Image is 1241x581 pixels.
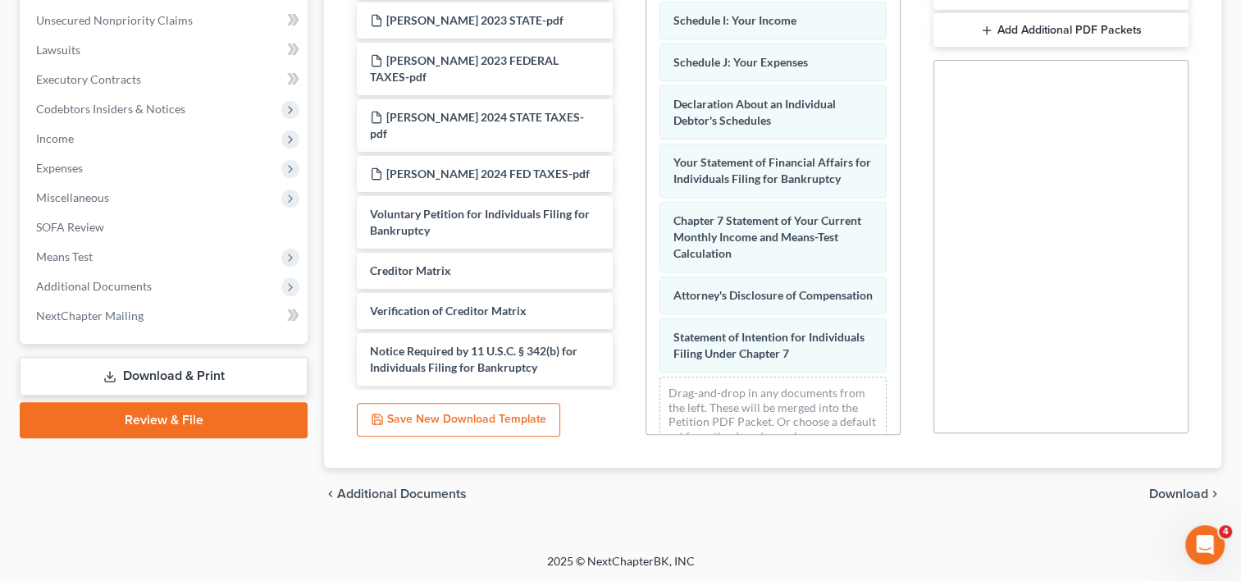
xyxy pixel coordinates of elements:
[370,304,527,318] span: Verification of Creditor Matrix
[673,213,861,260] span: Chapter 7 Statement of Your Current Monthly Income and Means-Test Calculation
[659,377,887,452] div: Drag-and-drop in any documents from the left. These will be merged into the Petition PDF Packet. ...
[370,53,559,84] span: [PERSON_NAME] 2023 FEDERAL TAXES-pdf
[370,207,590,237] span: Voluntary Petition for Individuals Filing for Bankruptcy
[36,190,109,204] span: Miscellaneous
[36,131,74,145] span: Income
[36,161,83,175] span: Expenses
[36,220,104,234] span: SOFA Review
[1208,487,1221,501] i: chevron_right
[386,167,590,181] span: [PERSON_NAME] 2024 FED TAXES-pdf
[673,288,873,302] span: Attorney's Disclosure of Compensation
[673,97,836,127] span: Declaration About an Individual Debtor's Schedules
[36,279,152,293] span: Additional Documents
[23,301,308,331] a: NextChapter Mailing
[23,35,308,65] a: Lawsuits
[36,13,193,27] span: Unsecured Nonpriority Claims
[23,6,308,35] a: Unsecured Nonpriority Claims
[36,249,93,263] span: Means Test
[1149,487,1221,501] button: Download chevron_right
[1185,525,1225,565] iframe: Intercom live chat
[20,402,308,438] a: Review & File
[370,344,577,374] span: Notice Required by 11 U.S.C. § 342(b) for Individuals Filing for Bankruptcy
[933,13,1189,48] button: Add Additional PDF Packets
[1149,487,1208,501] span: Download
[36,102,185,116] span: Codebtors Insiders & Notices
[36,72,141,86] span: Executory Contracts
[673,55,808,69] span: Schedule J: Your Expenses
[1219,525,1232,538] span: 4
[370,110,584,140] span: [PERSON_NAME] 2024 STATE TAXES-pdf
[673,13,796,27] span: Schedule I: Your Income
[337,487,467,501] span: Additional Documents
[324,487,467,501] a: chevron_left Additional Documents
[357,403,560,437] button: Save New Download Template
[324,487,337,501] i: chevron_left
[673,330,865,360] span: Statement of Intention for Individuals Filing Under Chapter 7
[23,213,308,242] a: SOFA Review
[370,263,451,277] span: Creditor Matrix
[36,309,144,323] span: NextChapter Mailing
[20,357,308,396] a: Download & Print
[36,43,80,57] span: Lawsuits
[23,65,308,94] a: Executory Contracts
[386,13,563,27] span: [PERSON_NAME] 2023 STATE-pdf
[673,155,871,185] span: Your Statement of Financial Affairs for Individuals Filing for Bankruptcy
